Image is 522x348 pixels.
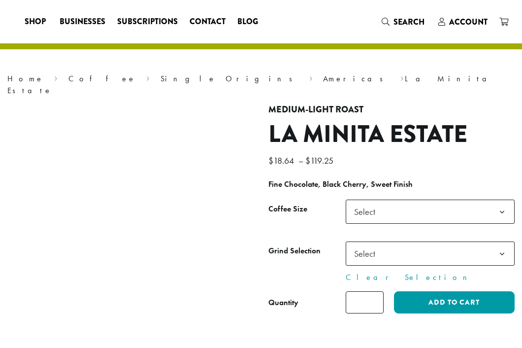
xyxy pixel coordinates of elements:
[268,244,346,258] label: Grind Selection
[376,14,432,30] a: Search
[60,16,105,28] span: Businesses
[309,70,313,85] span: ›
[346,272,515,283] a: Clear Selection
[268,155,273,166] span: $
[268,155,296,166] bdi: 18.64
[54,70,58,85] span: ›
[323,73,390,84] a: Americas
[117,16,178,28] span: Subscriptions
[305,155,310,166] span: $
[400,70,404,85] span: ›
[305,155,336,166] bdi: 119.25
[268,179,413,189] b: Fine Chocolate, Black Cherry, Sweet Finish
[268,120,515,149] h1: La Minita Estate
[350,244,385,263] span: Select
[268,297,298,309] div: Quantity
[350,202,385,221] span: Select
[68,73,136,84] a: Coffee
[393,16,424,28] span: Search
[298,155,303,166] span: –
[346,291,384,313] input: Product quantity
[237,16,258,28] span: Blog
[394,291,515,313] button: Add to cart
[268,104,515,115] h4: Medium-Light Roast
[7,73,44,84] a: Home
[19,14,54,30] a: Shop
[268,202,346,216] label: Coffee Size
[7,73,515,97] nav: Breadcrumb
[346,242,515,266] span: Select
[449,16,488,28] span: Account
[161,73,299,84] a: Single Origins
[190,16,226,28] span: Contact
[346,200,515,224] span: Select
[25,16,46,28] span: Shop
[146,70,150,85] span: ›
